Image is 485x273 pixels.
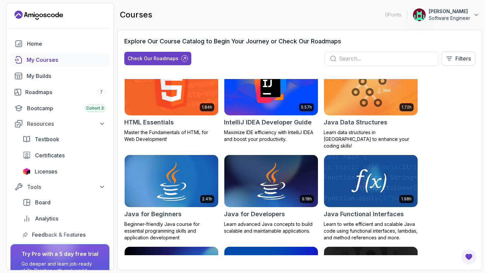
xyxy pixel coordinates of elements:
a: licenses [19,165,109,178]
a: analytics [19,212,109,225]
img: Java Data Structures card [324,63,418,115]
span: Cohort 3 [86,106,104,111]
p: Learn data structures in [GEOGRAPHIC_DATA] to enhance your coding skills! [324,129,418,149]
div: My Builds [27,72,105,80]
p: 1.72h [401,105,412,110]
button: Filters [442,51,475,66]
a: IntelliJ IDEA Developer Guide card5.57hIntelliJ IDEA Developer GuideMaximize IDE efficiency with ... [224,63,318,143]
p: Master the Fundamentals of HTML for Web Development! [124,129,219,143]
a: HTML Essentials card1.84hHTML EssentialsMaster the Fundamentals of HTML for Web Development! [124,63,219,143]
button: Open Feedback Button [461,249,477,265]
p: [PERSON_NAME] [429,8,470,15]
div: Bootcamp [27,104,105,112]
a: feedback [19,228,109,241]
p: Filters [455,54,471,63]
span: Licenses [35,167,57,175]
div: Resources [27,120,105,128]
span: Certificates [35,151,65,159]
button: user profile image[PERSON_NAME]Software Engineer [413,8,480,22]
img: Java Functional Interfaces card [324,155,418,207]
span: Board [35,198,51,206]
p: Maximize IDE efficiency with IntelliJ IDEA and boost your productivity. [224,129,318,143]
a: Java Functional Interfaces card1.98hJava Functional InterfacesLearn to write efficient and scalab... [324,155,418,241]
p: 5.57h [301,105,312,110]
img: HTML Essentials card [125,63,218,115]
p: Learn advanced Java concepts to build scalable and maintainable applications. [224,221,318,234]
img: user profile image [413,8,426,21]
a: Java for Developers card9.18hJava for DevelopersLearn advanced Java concepts to build scalable an... [224,155,318,235]
p: Software Engineer [429,15,470,22]
div: Tools [27,183,105,191]
span: Textbook [35,135,59,143]
a: Java for Beginners card2.41hJava for BeginnersBeginner-friendly Java course for essential program... [124,155,219,241]
img: Java for Developers card [224,155,318,207]
p: 1.84h [202,105,212,110]
a: Landing page [14,10,63,21]
h2: Java Data Structures [324,118,387,127]
h2: IntelliJ IDEA Developer Guide [224,118,312,127]
div: My Courses [27,56,105,64]
img: Java for Beginners card [122,154,221,208]
a: home [10,37,109,50]
h2: Java for Beginners [124,209,182,219]
div: Check Our Roadmaps [128,55,179,62]
img: jetbrains icon [23,168,31,175]
h2: Java for Developers [224,209,285,219]
h3: Explore Our Course Catalog to Begin Your Journey or Check Our Roadmaps [124,37,341,46]
h2: Java Functional Interfaces [324,209,404,219]
span: Feedback & Features [32,231,86,239]
p: 9.18h [302,196,312,202]
div: Roadmaps [25,88,105,96]
button: Check Our Roadmaps [124,52,191,65]
a: Java Data Structures card1.72hJava Data StructuresLearn data structures in [GEOGRAPHIC_DATA] to e... [324,63,418,149]
div: Home [27,40,105,48]
p: 1.98h [401,196,412,202]
a: roadmaps [10,85,109,99]
a: certificates [19,149,109,162]
p: Learn to write efficient and scalable Java code using functional interfaces, lambdas, and method ... [324,221,418,241]
p: 0 Points [385,11,401,18]
input: Search... [339,54,433,63]
h2: HTML Essentials [124,118,174,127]
a: textbook [19,132,109,146]
button: Tools [10,181,109,193]
span: Analytics [35,214,58,223]
img: IntelliJ IDEA Developer Guide card [224,63,318,115]
p: Beginner-friendly Java course for essential programming skills and application development [124,221,219,241]
a: board [19,196,109,209]
p: 2.41h [202,196,212,202]
a: bootcamp [10,102,109,115]
h2: courses [120,9,152,20]
button: Resources [10,118,109,130]
a: courses [10,53,109,67]
span: 7 [100,89,103,95]
a: builds [10,69,109,83]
